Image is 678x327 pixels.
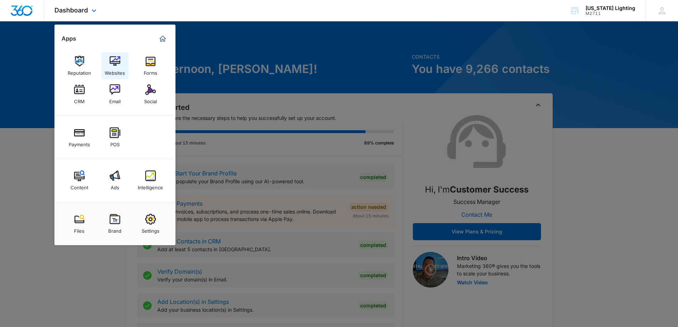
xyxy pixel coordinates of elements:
div: Settings [142,225,159,234]
a: Files [66,210,93,237]
div: Email [109,95,121,104]
a: POS [101,124,128,151]
a: Settings [137,210,164,237]
a: Email [101,81,128,108]
div: Websites [105,67,125,76]
a: Content [66,167,93,194]
a: Social [137,81,164,108]
div: Payments [69,138,90,147]
div: CRM [74,95,85,104]
div: Ads [111,181,119,190]
div: Reputation [68,67,91,76]
div: Content [70,181,88,190]
div: Forms [144,67,157,76]
div: account id [585,11,635,16]
a: Brand [101,210,128,237]
a: Payments [66,124,93,151]
a: Websites [101,52,128,79]
a: Reputation [66,52,93,79]
span: Dashboard [54,6,88,14]
div: Intelligence [138,181,163,190]
a: CRM [66,81,93,108]
div: POS [110,138,120,147]
div: Social [144,95,157,104]
div: Files [74,225,84,234]
a: Marketing 360® Dashboard [157,33,168,44]
h2: Apps [62,35,76,42]
a: Intelligence [137,167,164,194]
a: Forms [137,52,164,79]
div: Brand [108,225,121,234]
a: Ads [101,167,128,194]
div: account name [585,5,635,11]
